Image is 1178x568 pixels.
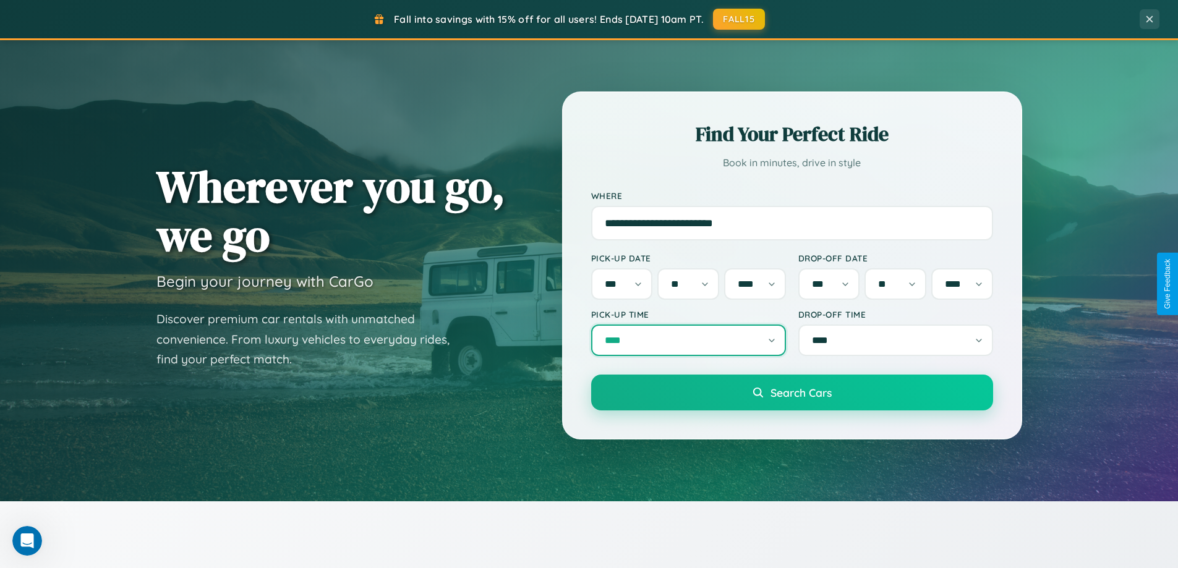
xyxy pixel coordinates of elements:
[798,253,993,263] label: Drop-off Date
[156,309,466,370] p: Discover premium car rentals with unmatched convenience. From luxury vehicles to everyday rides, ...
[591,121,993,148] h2: Find Your Perfect Ride
[713,9,765,30] button: FALL15
[156,162,505,260] h1: Wherever you go, we go
[394,13,704,25] span: Fall into savings with 15% off for all users! Ends [DATE] 10am PT.
[591,253,786,263] label: Pick-up Date
[591,154,993,172] p: Book in minutes, drive in style
[156,272,373,290] h3: Begin your journey with CarGo
[1163,259,1172,309] div: Give Feedback
[591,375,993,410] button: Search Cars
[12,526,42,556] iframe: Intercom live chat
[591,309,786,320] label: Pick-up Time
[591,190,993,201] label: Where
[798,309,993,320] label: Drop-off Time
[770,386,832,399] span: Search Cars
